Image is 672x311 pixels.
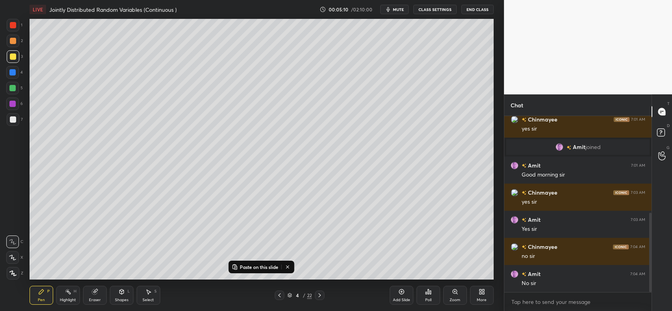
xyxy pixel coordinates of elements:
[613,190,629,195] img: iconic-dark.1390631f.png
[522,198,645,206] div: yes sir
[555,143,563,151] img: e3305900ba044b03a8ae427bc1b36417.jpg
[522,118,526,122] img: no-rating-badge.077c3623.svg
[393,298,410,302] div: Add Slide
[522,191,526,195] img: no-rating-badge.077c3623.svg
[566,145,571,150] img: no-rating-badge.077c3623.svg
[504,95,529,116] p: Chat
[630,272,645,276] div: 7:04 AM
[49,6,177,13] h4: Jointly Distributed Random Variables (Continuous )
[522,272,526,276] img: no-rating-badge.077c3623.svg
[240,264,278,270] p: Paste on this slide
[128,289,130,293] div: L
[522,164,526,168] img: no-rating-badge.077c3623.svg
[526,115,557,123] h6: Chinmayee
[585,144,601,150] span: joined
[511,243,518,251] img: 3
[522,225,645,233] div: Yes sir
[154,289,157,293] div: S
[230,262,280,272] button: Paste on this slide
[522,280,645,287] div: No sir
[522,252,645,260] div: no sir
[631,190,645,195] div: 7:03 AM
[522,218,526,222] img: no-rating-badge.077c3623.svg
[38,298,45,302] div: Pen
[526,161,541,169] h6: Amit
[294,293,302,298] div: 4
[511,189,518,197] img: 3
[667,101,670,107] p: T
[511,270,518,278] img: e3305900ba044b03a8ae427bc1b36417.jpg
[6,236,23,248] div: C
[7,35,23,47] div: 2
[614,117,629,122] img: iconic-dark.1390631f.png
[6,251,23,264] div: X
[522,171,645,179] div: Good morning sir
[667,123,670,129] p: D
[307,292,312,299] div: 22
[413,5,457,14] button: CLASS SETTINGS
[522,245,526,249] img: no-rating-badge.077c3623.svg
[666,145,670,151] p: G
[631,217,645,222] div: 7:03 AM
[6,66,23,79] div: 4
[60,298,76,302] div: Highlight
[613,245,629,249] img: iconic-dark.1390631f.png
[425,298,431,302] div: Poll
[143,298,154,302] div: Select
[526,243,557,251] h6: Chinmayee
[573,144,585,150] span: Amit
[115,298,128,302] div: Shapes
[7,50,23,63] div: 3
[380,5,409,14] button: mute
[504,116,652,292] div: grid
[303,293,305,298] div: /
[74,289,76,293] div: H
[511,162,518,169] img: e3305900ba044b03a8ae427bc1b36417.jpg
[461,5,494,14] button: End Class
[526,270,541,278] h6: Amit
[477,298,487,302] div: More
[630,245,645,249] div: 7:04 AM
[511,216,518,224] img: e3305900ba044b03a8ae427bc1b36417.jpg
[30,5,46,14] div: LIVE
[631,117,645,122] div: 7:01 AM
[526,215,541,224] h6: Amit
[522,125,645,133] div: yes sir
[7,113,23,126] div: 7
[631,163,645,168] div: 7:01 AM
[89,298,101,302] div: Eraser
[6,82,23,94] div: 5
[47,289,50,293] div: P
[393,7,404,12] span: mute
[7,267,23,280] div: Z
[450,298,460,302] div: Zoom
[6,98,23,110] div: 6
[7,19,22,31] div: 1
[511,116,518,123] img: 3
[526,188,557,197] h6: Chinmayee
